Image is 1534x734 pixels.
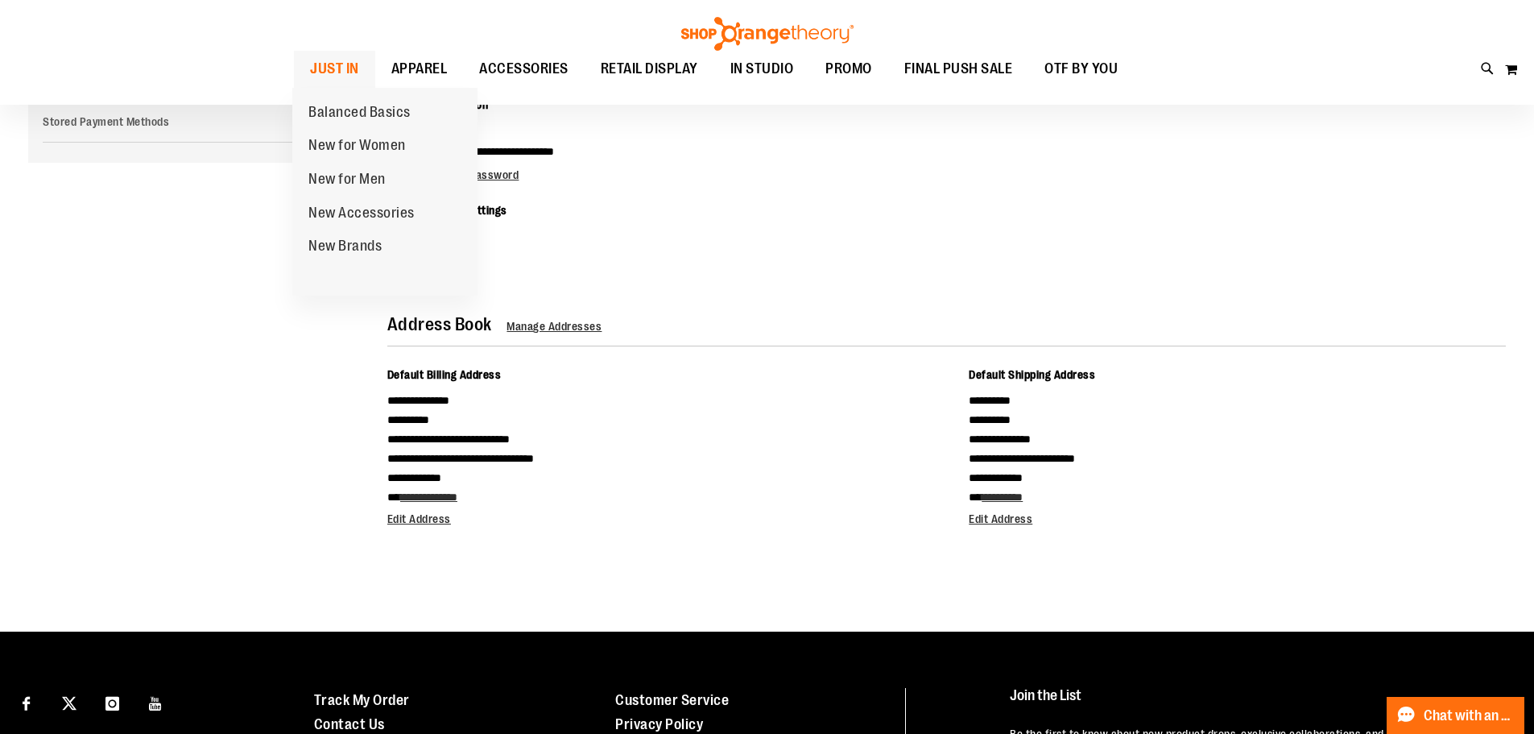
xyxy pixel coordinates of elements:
[308,171,386,191] span: New for Men
[1028,51,1134,88] a: OTF BY YOU
[714,51,810,88] a: IN STUDIO
[679,17,856,51] img: Shop Orangetheory
[292,230,398,263] a: New Brands
[904,51,1013,87] span: FINAL PUSH SALE
[12,688,40,716] a: Visit our Facebook page
[292,163,402,197] a: New for Men
[615,716,703,732] a: Privacy Policy
[825,51,872,87] span: PROMO
[375,51,464,88] a: APPAREL
[387,368,502,381] span: Default Billing Address
[969,368,1095,381] span: Default Shipping Address
[98,688,126,716] a: Visit our Instagram page
[1424,708,1515,724] span: Chat with an Expert
[391,51,448,87] span: APPAREL
[969,512,1032,525] a: Edit Address
[294,51,375,88] a: JUST IN
[314,692,410,708] a: Track My Order
[310,51,359,87] span: JUST IN
[308,205,415,225] span: New Accessories
[1010,688,1497,718] h4: Join the List
[292,197,431,230] a: New Accessories
[308,137,406,157] span: New for Women
[730,51,794,87] span: IN STUDIO
[292,129,422,163] a: New for Women
[314,716,385,732] a: Contact Us
[479,51,569,87] span: ACCESSORIES
[292,88,478,297] ul: JUST IN
[1044,51,1118,87] span: OTF BY YOU
[308,104,411,124] span: Balanced Basics
[387,512,451,525] a: Edit Address
[292,96,427,130] a: Balanced Basics
[507,320,602,333] a: Manage Addresses
[615,692,729,708] a: Customer Service
[308,238,382,258] span: New Brands
[601,51,698,87] span: RETAIL DISPLAY
[56,688,84,716] a: Visit our X page
[463,51,585,88] a: ACCESSORIES
[1387,697,1525,734] button: Chat with an Expert
[809,51,888,88] a: PROMO
[142,688,170,716] a: Visit our Youtube page
[387,314,492,334] strong: Address Book
[585,51,714,88] a: RETAIL DISPLAY
[28,110,329,134] a: Stored Payment Methods
[888,51,1029,88] a: FINAL PUSH SALE
[62,696,76,711] img: Twitter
